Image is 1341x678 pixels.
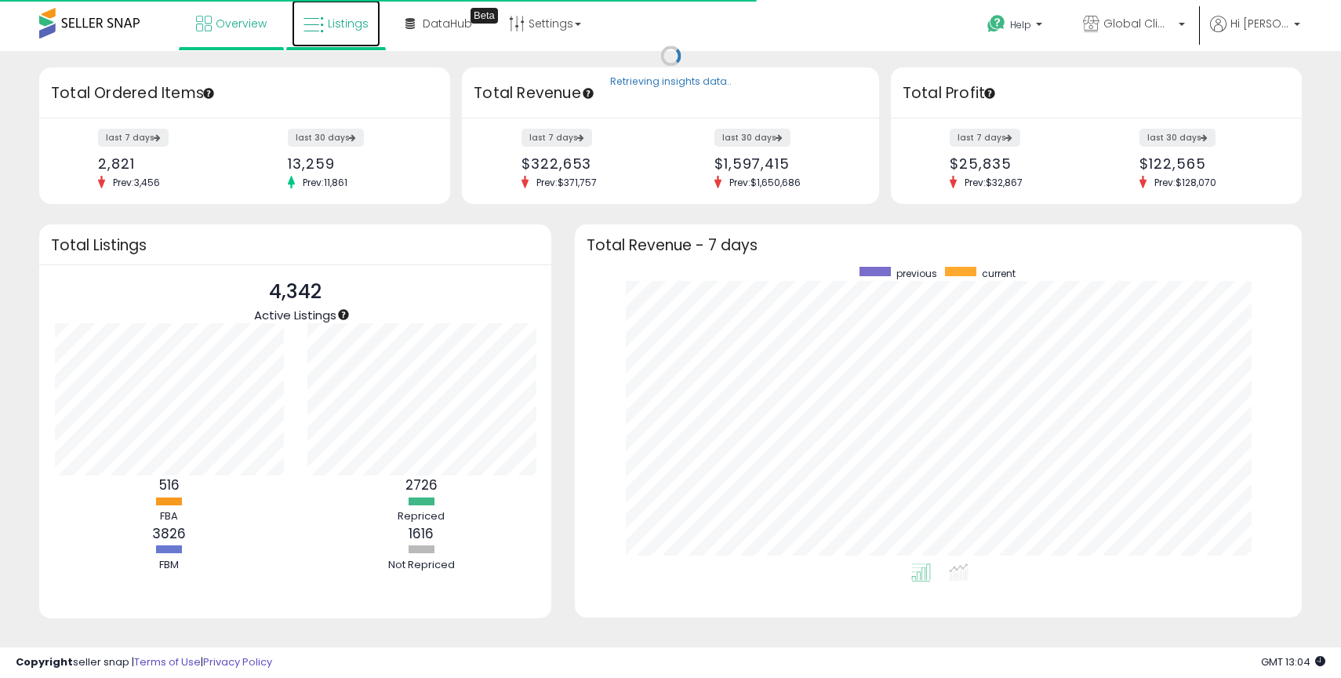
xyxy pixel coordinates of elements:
[474,82,867,104] h3: Total Revenue
[405,476,438,494] b: 2726
[987,14,1006,34] i: Get Help
[336,308,351,322] div: Tooltip anchor
[16,655,272,670] div: seller snap | |
[1210,16,1300,51] a: Hi [PERSON_NAME]
[521,129,592,147] label: last 7 days
[295,176,355,189] span: Prev: 11,861
[202,86,216,100] div: Tooltip anchor
[98,155,233,172] div: 2,821
[714,129,790,147] label: last 30 days
[529,176,605,189] span: Prev: $371,757
[521,155,659,172] div: $322,653
[1103,16,1174,31] span: Global Climate Alliance
[714,155,852,172] div: $1,597,415
[122,558,216,573] div: FBM
[159,476,180,494] b: 516
[721,176,809,189] span: Prev: $1,650,686
[1230,16,1289,31] span: Hi [PERSON_NAME]
[288,129,364,147] label: last 30 days
[1139,155,1274,172] div: $122,565
[216,16,267,31] span: Overview
[16,654,73,669] strong: Copyright
[203,654,272,669] a: Privacy Policy
[1261,654,1325,669] span: 2025-09-18 13:04 GMT
[587,239,1290,251] h3: Total Revenue - 7 days
[975,2,1058,51] a: Help
[98,129,169,147] label: last 7 days
[1139,129,1216,147] label: last 30 days
[896,267,937,280] span: previous
[982,267,1016,280] span: current
[254,277,336,307] p: 4,342
[950,129,1020,147] label: last 7 days
[409,524,434,543] b: 1616
[374,509,468,524] div: Repriced
[152,524,186,543] b: 3826
[950,155,1085,172] div: $25,835
[983,86,997,100] div: Tooltip anchor
[471,8,498,24] div: Tooltip anchor
[122,509,216,524] div: FBA
[1147,176,1224,189] span: Prev: $128,070
[423,16,472,31] span: DataHub
[903,82,1290,104] h3: Total Profit
[328,16,369,31] span: Listings
[1010,18,1031,31] span: Help
[105,176,168,189] span: Prev: 3,456
[374,558,468,573] div: Not Repriced
[134,654,201,669] a: Terms of Use
[610,75,732,89] div: Retrieving insights data..
[957,176,1030,189] span: Prev: $32,867
[254,307,336,323] span: Active Listings
[51,239,540,251] h3: Total Listings
[288,155,423,172] div: 13,259
[51,82,438,104] h3: Total Ordered Items
[581,86,595,100] div: Tooltip anchor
